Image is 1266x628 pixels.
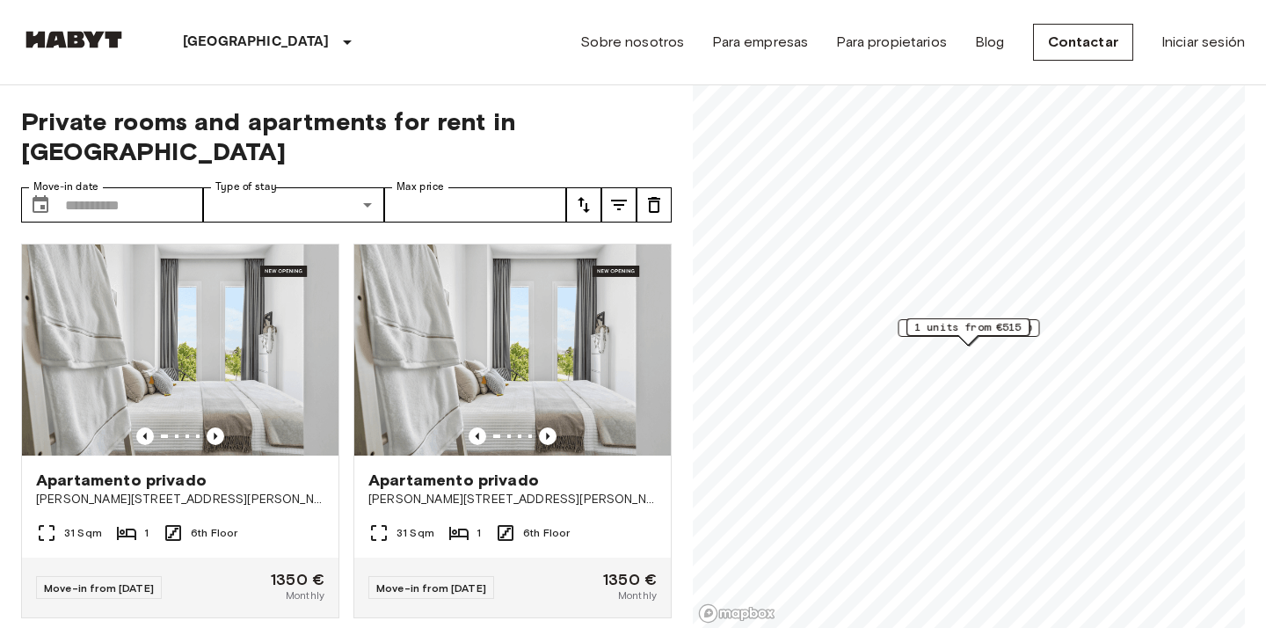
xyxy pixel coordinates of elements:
label: Max price [397,179,444,194]
a: Marketing picture of unit ES-15-102-614-001Previous imagePrevious imageApartamento privado[PERSON... [353,244,672,618]
button: tune [566,187,601,223]
img: Marketing picture of unit ES-15-102-614-001 [354,245,671,456]
img: Habyt [21,31,127,48]
span: 1 [477,525,481,541]
button: Previous image [136,427,154,445]
span: 181 units from €1100 [906,320,1031,336]
span: Private rooms and apartments for rent in [GEOGRAPHIC_DATA] [21,106,672,166]
button: Previous image [469,427,486,445]
a: Sobre nosotros [580,32,684,53]
button: Choose date [23,187,58,223]
a: Contactar [1033,24,1133,61]
span: 31 Sqm [64,525,102,541]
a: Mapbox logo [698,603,775,624]
span: Move-in from [DATE] [44,581,154,595]
button: Previous image [207,427,224,445]
span: Apartamento privado [36,470,207,491]
span: 1 [144,525,149,541]
a: Blog [975,32,1005,53]
span: Apartamento privado [368,470,539,491]
a: Marketing picture of unit ES-15-102-608-001Previous imagePrevious imageApartamento privado[PERSON... [21,244,339,618]
button: tune [601,187,637,223]
span: Move-in from [DATE] [376,581,486,595]
p: [GEOGRAPHIC_DATA] [183,32,330,53]
span: [PERSON_NAME][STREET_ADDRESS][PERSON_NAME][PERSON_NAME] [368,491,657,508]
span: Monthly [286,588,324,603]
span: 1350 € [603,572,657,588]
span: 6th Floor [191,525,237,541]
button: tune [637,187,672,223]
label: Type of stay [215,179,277,194]
img: Marketing picture of unit ES-15-102-608-001 [22,245,338,456]
span: 1 units from €515 [914,319,1022,335]
a: Iniciar sesión [1161,32,1245,53]
span: 31 Sqm [397,525,434,541]
label: Move-in date [33,179,98,194]
span: Monthly [618,588,657,603]
span: [PERSON_NAME][STREET_ADDRESS][PERSON_NAME][PERSON_NAME] [36,491,324,508]
button: Previous image [539,427,557,445]
div: Map marker [906,318,1030,346]
a: Para empresas [712,32,808,53]
span: 6th Floor [523,525,570,541]
a: Para propietarios [836,32,947,53]
div: Map marker [898,319,1039,347]
span: 1350 € [271,572,324,588]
